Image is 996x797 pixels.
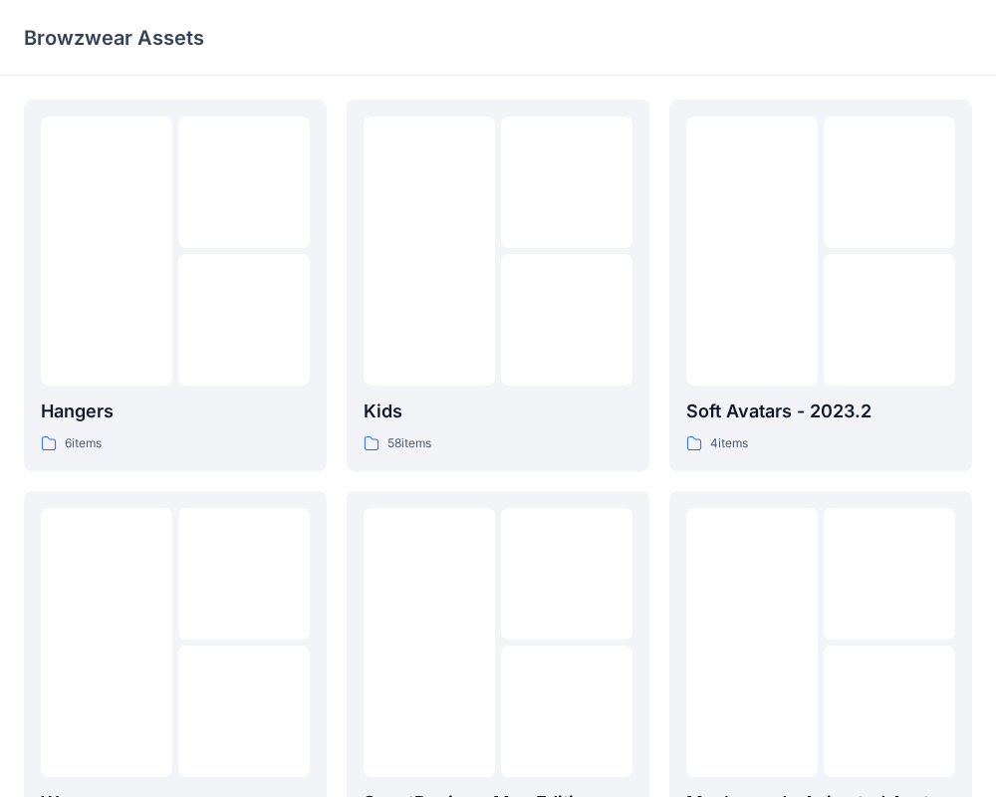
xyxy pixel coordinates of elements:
a: Kids58items [347,100,649,471]
a: Soft Avatars - 2023.24items [669,100,972,471]
p: Kids [364,398,632,425]
p: 4 items [710,433,748,454]
p: Hangers [41,398,310,425]
p: Browzwear Assets [24,24,204,52]
a: Hangers6items [24,100,327,471]
p: 6 items [65,433,102,454]
p: 58 items [387,433,431,454]
p: Soft Avatars - 2023.2 [686,398,955,425]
